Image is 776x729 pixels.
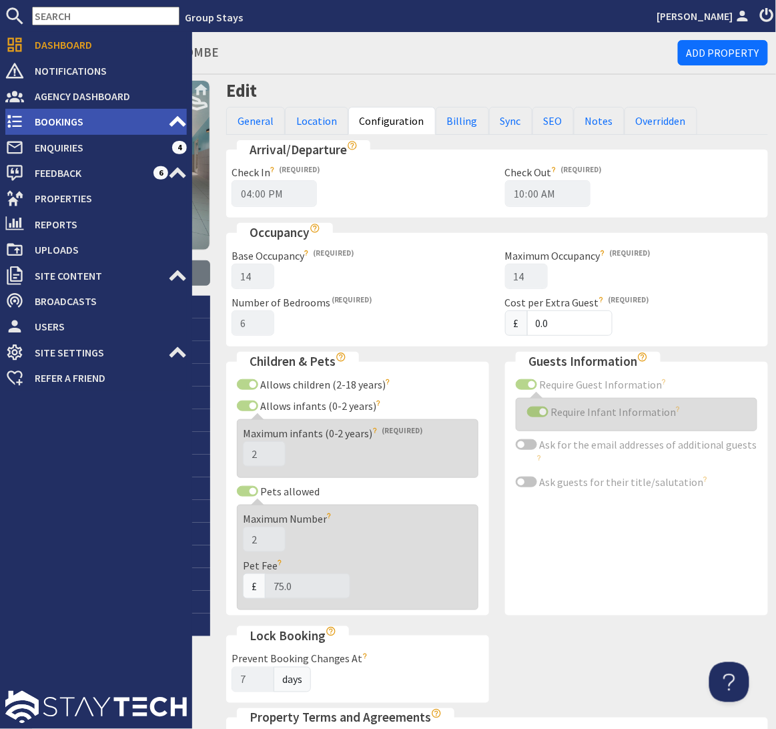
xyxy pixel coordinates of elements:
[13,115,59,126] b: Our Terms:
[226,107,285,135] a: General
[13,91,516,105] p: The following Terms will apply to Your Stay which is booked through us.
[336,352,346,362] i: Show hints
[24,342,168,363] span: Site Settings
[348,107,436,135] a: Configuration
[5,85,187,107] a: Agency Dashboard
[505,310,528,336] span: £
[237,352,359,371] legend: Children & Pets
[24,111,168,132] span: Bookings
[548,405,683,419] label: Require Infant Information
[237,708,454,728] legend: Property Terms and Agreements
[5,342,187,363] a: Site Settings
[13,15,224,25] strong: ADDRESS: [STREET_ADDRESS][PERSON_NAME].
[13,81,516,109] p: Arrival time - 4pm Departure time - 10am
[516,352,661,371] legend: Guests Information
[431,708,442,719] i: Show hints
[574,107,625,135] a: Notes
[258,485,320,498] label: Pets allowed
[232,249,354,262] label: Base Occupancy
[13,60,105,70] strong: Arrival and Departure:
[537,475,711,489] label: Ask guests for their title/salutation
[678,40,768,65] a: Add Property
[243,427,422,440] label: Maximum infants (0-2 years)
[5,367,187,389] a: Refer a Friend
[232,166,320,179] label: Check In
[24,239,187,260] span: Uploads
[274,667,311,692] span: days
[13,13,516,83] p: We are [DOMAIN_NAME] Ltd trading as Group Stays ( ), a company registered in [GEOGRAPHIC_DATA] an...
[5,111,187,132] a: Bookings
[637,352,648,362] i: Show hints
[24,60,187,81] span: Notifications
[13,37,147,47] strong: Use the What Three Words Link:
[5,290,187,312] a: Broadcasts
[527,310,613,336] input: e.g. 10.00
[532,107,574,135] a: SEO
[657,8,752,24] a: [PERSON_NAME]
[232,652,370,666] label: Prevent Booking Changes At
[147,37,250,47] a: ///bunkers.ranges.overhear
[537,378,669,391] label: Require Guest Information
[347,140,358,151] i: Show hints
[505,249,650,262] label: Maximum Occupancy
[185,11,243,24] a: Group Stays
[505,296,649,309] label: Cost per Extra Guest
[5,239,187,260] a: Uploads
[326,626,336,637] i: Show hints
[237,140,370,160] legend: Arrival/Departure
[5,162,187,184] a: Feedback 6
[237,223,333,242] legend: Occupancy
[24,85,187,107] span: Agency Dashboard
[625,107,697,135] a: Overridden
[24,188,187,209] span: Properties
[24,265,168,286] span: Site Content
[232,296,372,309] label: Number of Bedrooms
[5,188,187,209] a: Properties
[5,265,187,286] a: Site Content
[258,399,384,413] label: Allows infants (0-2 years)
[24,137,172,158] span: Enquiries
[5,60,187,81] a: Notifications
[285,107,348,135] a: Location
[16,56,159,66] strong: “You/Your/Lead [PERSON_NAME]”
[226,80,768,101] h2: Edit
[258,378,393,391] label: Allows children (2-18 years)
[5,214,187,235] a: Reports
[436,107,489,135] a: Billing
[243,512,334,525] label: Maximum Number
[5,34,187,55] a: Dashboard
[24,214,187,235] span: Reports
[709,662,749,702] iframe: Toggle Customer Support
[24,290,187,312] span: Broadcasts
[153,166,168,180] span: 6
[24,367,187,389] span: Refer a Friend
[243,559,285,572] label: Pet Fee
[5,316,187,337] a: Users
[24,162,153,184] span: Feedback
[537,438,757,467] label: Ask for the email addresses of additional guests
[172,141,187,154] span: 4
[24,34,187,55] span: Dashboard
[243,573,266,599] span: £
[32,7,179,25] input: SEARCH
[5,691,187,724] img: staytech_l_w-4e588a39d9fa60e82540d7cfac8cfe4b7147e857d3e8dbdfbd41c59d52db0ec4.svg
[5,137,187,158] a: Enquiries 4
[237,626,349,646] legend: Lock Booking
[224,15,331,25] strong: “We/Us/Our/Group Stays”
[24,316,187,337] span: Users
[310,223,320,234] i: Show hints
[505,166,601,179] label: Check Out
[489,107,532,135] a: Sync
